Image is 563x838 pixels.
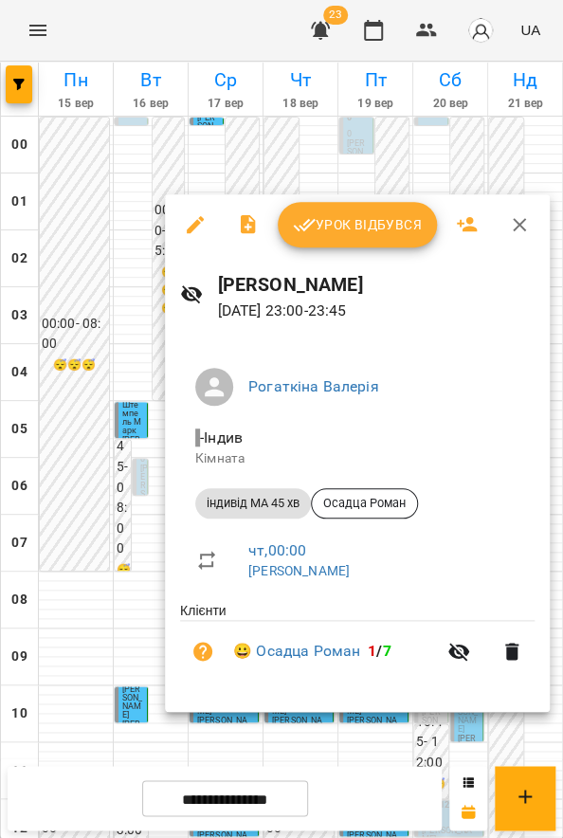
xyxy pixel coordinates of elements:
[311,488,418,519] div: Осадца Роман
[218,270,535,300] h6: [PERSON_NAME]
[368,642,390,660] b: /
[312,495,417,512] span: Осадца Роман
[293,213,422,236] span: Урок відбувся
[180,601,535,689] ul: Клієнти
[195,428,246,446] span: - Індив
[248,377,379,395] a: Рогаткіна Валерія
[368,642,376,660] span: 1
[195,495,311,512] span: індивід МА 45 хв
[248,541,306,559] a: чт , 00:00
[218,300,535,322] p: [DATE] 23:00 - 23:45
[233,640,360,663] a: 😀 Осадца Роман
[278,202,437,247] button: Урок відбувся
[180,628,226,674] button: Візит ще не сплачено. Додати оплату?
[248,563,350,578] a: [PERSON_NAME]
[382,642,390,660] span: 7
[195,449,519,468] p: Кімната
